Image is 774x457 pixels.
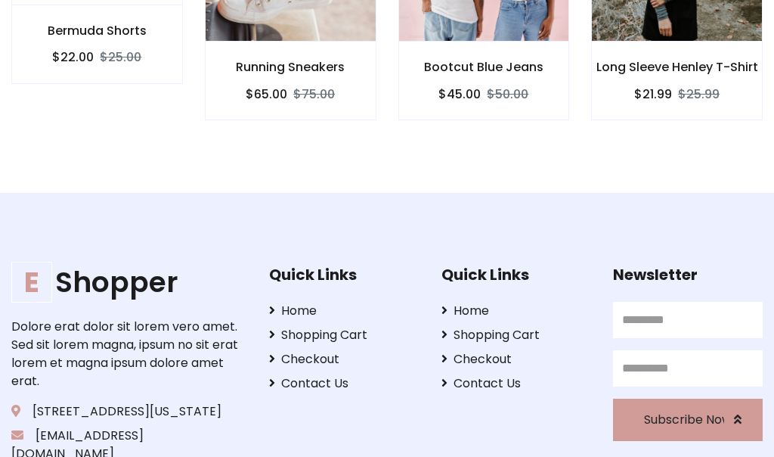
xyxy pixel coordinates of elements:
h6: $21.99 [634,87,672,101]
h6: Running Sneakers [206,60,376,74]
a: Contact Us [441,375,591,393]
h6: $22.00 [52,50,94,64]
a: Shopping Cart [269,326,419,344]
h6: Long Sleeve Henley T-Shirt [592,60,762,74]
a: Contact Us [269,375,419,393]
a: Home [441,302,591,320]
a: EShopper [11,266,246,300]
h6: Bermuda Shorts [12,23,182,38]
a: Checkout [269,350,419,368]
h5: Quick Links [269,266,419,284]
h6: $45.00 [438,87,481,101]
h1: Shopper [11,266,246,300]
p: Dolore erat dolor sit lorem vero amet. Sed sit lorem magna, ipsum no sit erat lorem et magna ipsu... [11,318,246,390]
del: $75.00 [293,85,335,103]
p: [STREET_ADDRESS][US_STATE] [11,403,246,421]
a: Home [269,302,419,320]
h6: Bootcut Blue Jeans [399,60,569,74]
span: E [11,262,52,303]
a: Shopping Cart [441,326,591,344]
del: $50.00 [487,85,528,103]
del: $25.99 [678,85,720,103]
h5: Newsletter [613,266,763,284]
del: $25.00 [100,48,141,66]
button: Subscribe Now [613,399,763,441]
a: Checkout [441,350,591,368]
h5: Quick Links [441,266,591,284]
h6: $65.00 [246,87,287,101]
